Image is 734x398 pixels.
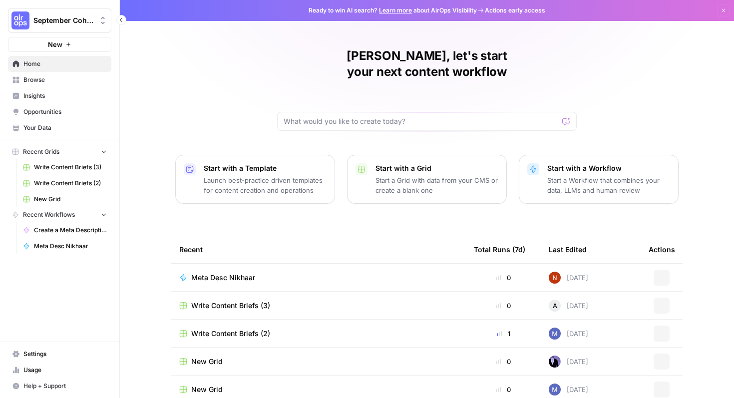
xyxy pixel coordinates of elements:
[485,6,545,15] span: Actions early access
[23,147,59,156] span: Recent Grids
[347,155,507,204] button: Start with a GridStart a Grid with data from your CMS or create a blank one
[553,301,557,311] span: A
[34,179,107,188] span: Write Content Briefs (2)
[309,6,477,15] span: Ready to win AI search? about AirOps Visibility
[549,272,561,284] img: 4fp16ll1l9r167b2opck15oawpi4
[549,356,588,368] div: [DATE]
[18,238,111,254] a: Meta Desc Nikhaar
[23,107,107,116] span: Opportunities
[474,236,525,263] div: Total Runs (7d)
[549,328,588,340] div: [DATE]
[649,236,675,263] div: Actions
[23,382,107,391] span: Help + Support
[204,163,327,173] p: Start with a Template
[179,273,458,283] a: Meta Desc Nikhaar
[547,175,670,195] p: Start a Workflow that combines your data, LLMs and human review
[34,163,107,172] span: Write Content Briefs (3)
[375,175,498,195] p: Start a Grid with data from your CMS or create a blank one
[474,385,533,395] div: 0
[23,366,107,375] span: Usage
[8,88,111,104] a: Insights
[191,301,270,311] span: Write Content Briefs (3)
[204,175,327,195] p: Launch best-practice driven templates for content creation and operations
[519,155,679,204] button: Start with a WorkflowStart a Workflow that combines your data, LLMs and human review
[549,328,561,340] img: 44xpgdoek4aob46isox8esy7kcz3
[23,123,107,132] span: Your Data
[34,195,107,204] span: New Grid
[179,329,458,339] a: Write Content Briefs (2)
[8,120,111,136] a: Your Data
[8,56,111,72] a: Home
[474,329,533,339] div: 1
[284,116,558,126] input: What would you like to create today?
[375,163,498,173] p: Start with a Grid
[379,6,412,14] a: Learn more
[175,155,335,204] button: Start with a TemplateLaunch best-practice driven templates for content creation and operations
[11,11,29,29] img: September Cohort Logo
[18,191,111,207] a: New Grid
[23,210,75,219] span: Recent Workflows
[549,272,588,284] div: [DATE]
[8,144,111,159] button: Recent Grids
[8,207,111,222] button: Recent Workflows
[191,273,255,283] span: Meta Desc Nikhaar
[33,15,94,25] span: September Cohort
[549,356,561,368] img: gx5re2im8333ev5sz1r7isrbl6e6
[8,104,111,120] a: Opportunities
[547,163,670,173] p: Start with a Workflow
[18,222,111,238] a: Create a Meta Description - [PERSON_NAME] :)
[549,236,587,263] div: Last Edited
[34,242,107,251] span: Meta Desc Nikhaar
[23,350,107,359] span: Settings
[179,301,458,311] a: Write Content Briefs (3)
[549,384,588,396] div: [DATE]
[8,346,111,362] a: Settings
[8,362,111,378] a: Usage
[549,300,588,312] div: [DATE]
[191,385,223,395] span: New Grid
[474,273,533,283] div: 0
[23,75,107,84] span: Browse
[23,91,107,100] span: Insights
[23,59,107,68] span: Home
[191,357,223,367] span: New Grid
[179,236,458,263] div: Recent
[48,39,62,49] span: New
[8,8,111,33] button: Workspace: September Cohort
[549,384,561,396] img: 44xpgdoek4aob46isox8esy7kcz3
[474,301,533,311] div: 0
[18,159,111,175] a: Write Content Briefs (3)
[179,385,458,395] a: New Grid
[34,226,107,235] span: Create a Meta Description - [PERSON_NAME] :)
[8,72,111,88] a: Browse
[8,37,111,52] button: New
[474,357,533,367] div: 0
[18,175,111,191] a: Write Content Briefs (2)
[277,48,577,80] h1: [PERSON_NAME], let's start your next content workflow
[179,357,458,367] a: New Grid
[191,329,270,339] span: Write Content Briefs (2)
[8,378,111,394] button: Help + Support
